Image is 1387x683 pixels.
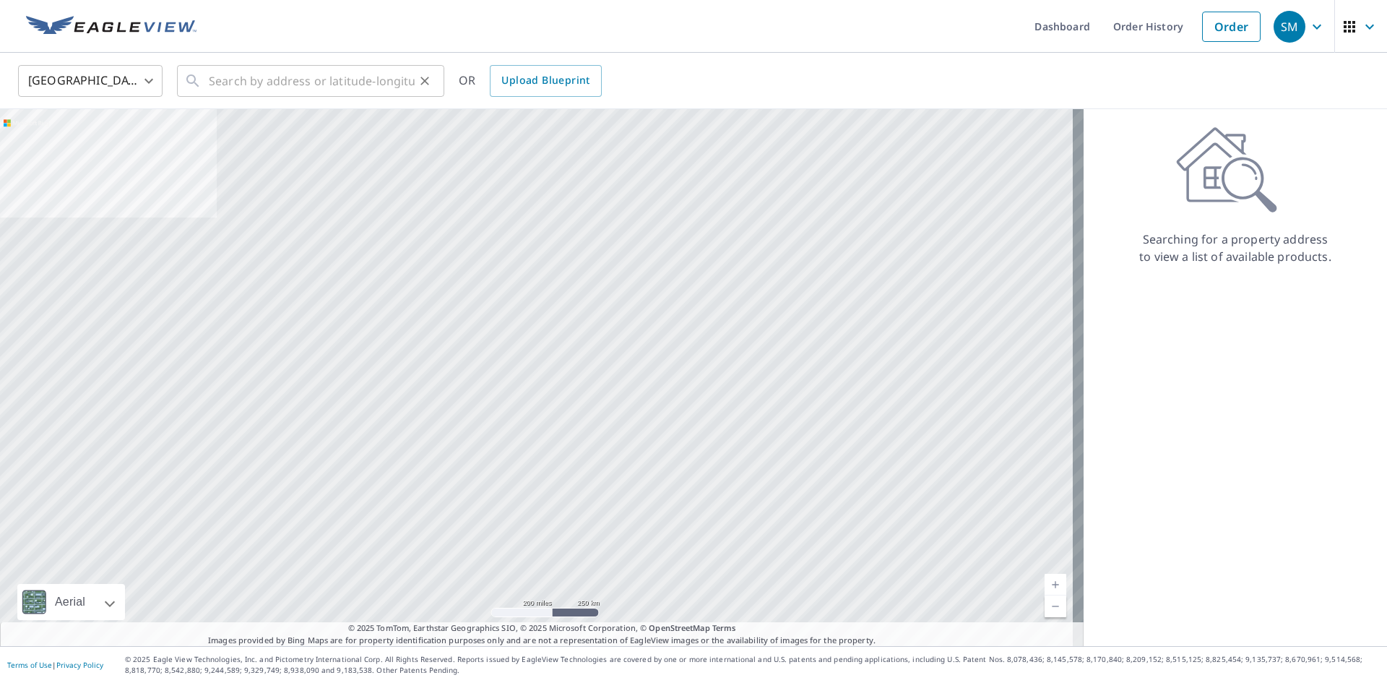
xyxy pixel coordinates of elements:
a: Terms [712,622,736,633]
span: © 2025 TomTom, Earthstar Geographics SIO, © 2025 Microsoft Corporation, © [348,622,736,635]
input: Search by address or latitude-longitude [209,61,415,101]
a: Upload Blueprint [490,65,601,97]
a: Order [1202,12,1261,42]
a: OpenStreetMap [649,622,709,633]
a: Current Level 5, Zoom Out [1045,596,1066,617]
a: Privacy Policy [56,660,103,670]
div: Aerial [51,584,90,620]
span: Upload Blueprint [501,72,589,90]
div: Aerial [17,584,125,620]
button: Clear [415,71,435,91]
div: SM [1274,11,1305,43]
p: © 2025 Eagle View Technologies, Inc. and Pictometry International Corp. All Rights Reserved. Repo... [125,654,1380,676]
div: [GEOGRAPHIC_DATA] [18,61,163,101]
p: | [7,661,103,669]
img: EV Logo [26,16,196,38]
a: Terms of Use [7,660,52,670]
a: Current Level 5, Zoom In [1045,574,1066,596]
p: Searching for a property address to view a list of available products. [1138,231,1332,265]
div: OR [459,65,602,97]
